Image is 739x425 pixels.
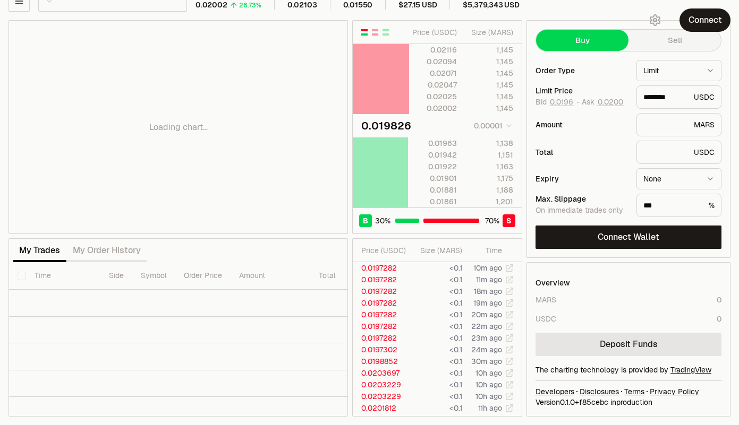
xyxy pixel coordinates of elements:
[466,45,513,55] div: 1,145
[506,215,512,226] span: S
[466,103,513,114] div: 1,145
[410,103,457,114] div: 0.02002
[13,240,66,261] button: My Trades
[353,367,409,379] td: 0.0203697
[466,185,513,195] div: 1,188
[471,357,502,366] time: 30m ago
[353,355,409,367] td: 0.0198852
[363,215,368,226] span: B
[409,391,463,402] td: <0.1
[536,225,721,249] button: Connect Wallet
[100,262,132,290] th: Side
[580,386,619,397] a: Disclosures
[597,98,624,106] button: 0.0200
[409,285,463,297] td: <0.1
[353,262,409,274] td: 0.0197282
[287,1,317,10] div: 0.02103
[636,60,721,81] button: Limit
[466,91,513,102] div: 1,145
[410,56,457,67] div: 0.02094
[471,333,502,343] time: 23m ago
[353,391,409,402] td: 0.0203229
[536,149,628,156] div: Total
[536,294,556,305] div: MARS
[474,287,502,296] time: 18m ago
[466,80,513,90] div: 1,145
[579,397,608,407] span: f85cebcae6d546fd4871cee61bec42ee804b8d6e
[471,322,502,331] time: 22m ago
[536,365,721,375] div: The charting technology is provided by
[466,196,513,207] div: 1,201
[410,80,457,90] div: 0.02047
[549,98,574,106] button: 0.0196
[636,85,721,109] div: USDC
[409,367,463,379] td: <0.1
[473,263,502,273] time: 10m ago
[381,28,390,37] button: Show Buy Orders Only
[410,138,457,149] div: 0.01963
[536,30,628,51] button: Buy
[343,1,373,10] div: 0.01550
[410,45,457,55] div: 0.02116
[409,402,463,414] td: <0.1
[670,365,711,375] a: TradingView
[409,320,463,332] td: <0.1
[473,298,502,308] time: 19m ago
[409,309,463,320] td: <0.1
[478,403,502,413] time: 11h ago
[485,215,499,226] span: 70 %
[478,415,502,424] time: 11h ago
[410,185,457,195] div: 0.01881
[132,262,175,290] th: Symbol
[410,173,457,184] div: 0.01901
[636,141,721,164] div: USDC
[353,274,409,285] td: 0.0197282
[410,161,457,172] div: 0.01922
[536,87,628,94] div: Limit Price
[149,121,208,134] p: Loading chart...
[471,119,513,132] button: 0.00001
[361,245,409,256] div: Price ( USDC )
[536,277,570,288] div: Overview
[628,30,721,51] button: Sell
[717,294,721,305] div: 0
[310,262,390,290] th: Total
[475,380,502,389] time: 10h ago
[196,1,227,10] div: 0.02002
[409,297,463,309] td: <0.1
[636,113,721,136] div: MARS
[717,314,721,324] div: 0
[231,262,310,290] th: Amount
[361,118,411,133] div: 0.019826
[409,344,463,355] td: <0.1
[398,1,437,10] div: $27.15 USD
[466,56,513,67] div: 1,145
[353,379,409,391] td: 0.0203229
[536,67,628,74] div: Order Type
[536,121,628,128] div: Amount
[466,68,513,79] div: 1,145
[475,368,502,378] time: 10h ago
[466,150,513,160] div: 1,151
[409,379,463,391] td: <0.1
[375,215,390,226] span: 30 %
[409,274,463,285] td: <0.1
[463,1,519,10] div: $5,379,343 USD
[582,98,624,107] span: Ask
[418,245,462,256] div: Size ( MARS )
[410,196,457,207] div: 0.01861
[353,309,409,320] td: 0.0197282
[353,344,409,355] td: 0.0197302
[410,91,457,102] div: 0.02025
[239,1,261,10] div: 26.73%
[371,28,379,37] button: Show Sell Orders Only
[175,262,231,290] th: Order Price
[650,386,699,397] a: Privacy Policy
[466,27,513,38] div: Size ( MARS )
[475,392,502,401] time: 10h ago
[466,161,513,172] div: 1,163
[471,310,502,319] time: 20m ago
[636,194,721,217] div: %
[636,168,721,189] button: None
[536,333,721,356] a: Deposit Funds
